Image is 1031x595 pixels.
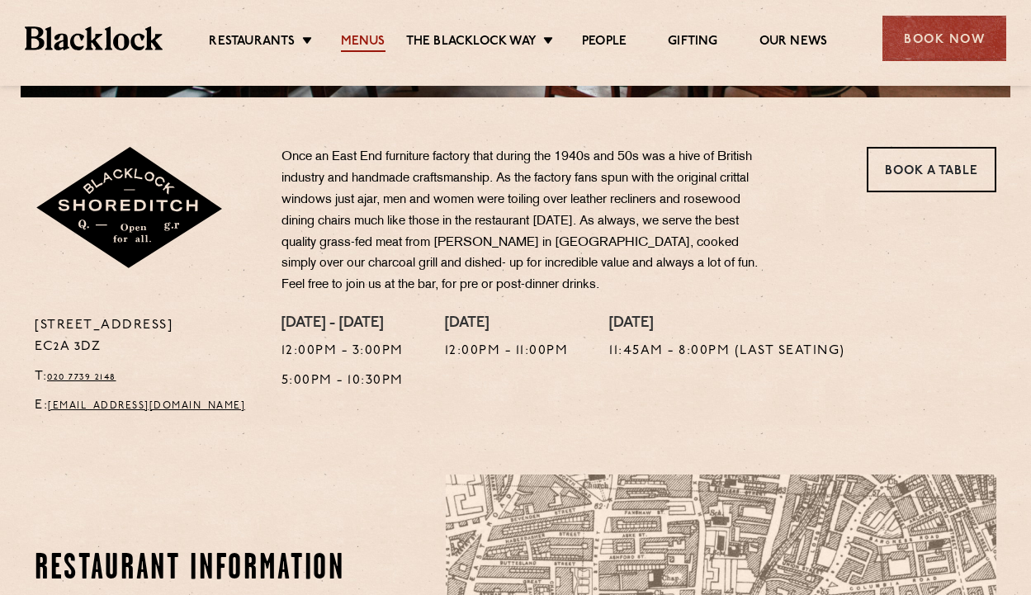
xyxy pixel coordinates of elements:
[609,315,845,333] h4: [DATE]
[882,16,1006,61] div: Book Now
[582,34,627,52] a: People
[281,315,404,333] h4: [DATE] - [DATE]
[209,34,295,52] a: Restaurants
[759,34,828,52] a: Our News
[445,315,569,333] h4: [DATE]
[35,315,257,358] p: [STREET_ADDRESS] EC2A 3DZ
[445,341,569,362] p: 12:00pm - 11:00pm
[609,341,845,362] p: 11:45am - 8:00pm (Last seating)
[47,372,116,382] a: 020 7739 2148
[35,395,257,417] p: E:
[281,147,769,296] p: Once an East End furniture factory that during the 1940s and 50s was a hive of British industry a...
[48,401,245,411] a: [EMAIL_ADDRESS][DOMAIN_NAME]
[406,34,537,52] a: The Blacklock Way
[35,147,225,271] img: Shoreditch-stamp-v2-default.svg
[35,549,351,590] h2: Restaurant Information
[281,341,404,362] p: 12:00pm - 3:00pm
[35,366,257,388] p: T:
[281,371,404,392] p: 5:00pm - 10:30pm
[341,34,385,52] a: Menus
[25,26,163,50] img: BL_Textured_Logo-footer-cropped.svg
[867,147,996,192] a: Book a Table
[668,34,717,52] a: Gifting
